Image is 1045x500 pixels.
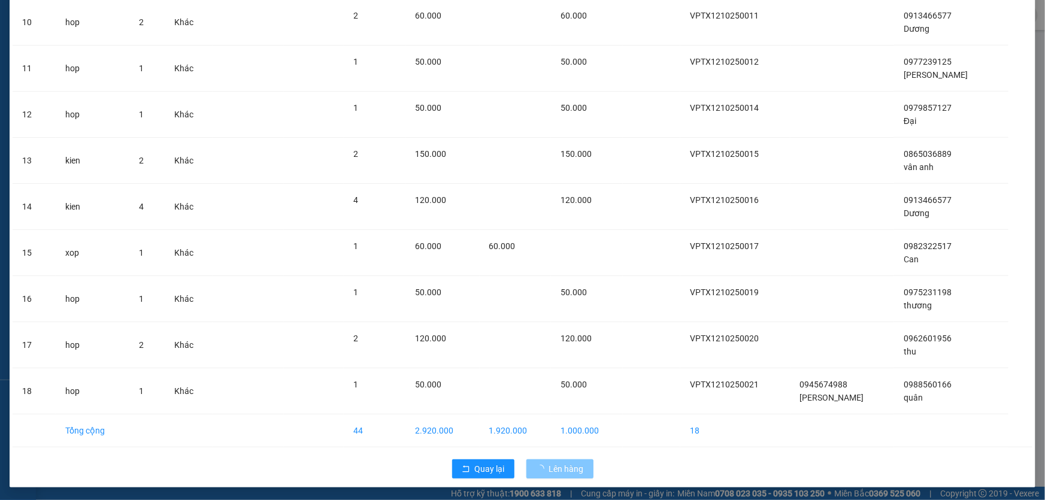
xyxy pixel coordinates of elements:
[690,103,759,113] span: VPTX1210250014
[15,87,209,107] b: GỬI : VP [PERSON_NAME]
[800,393,864,402] span: [PERSON_NAME]
[139,340,144,350] span: 2
[690,334,759,343] span: VPTX1210250020
[904,11,952,20] span: 0913466577
[165,92,213,138] td: Khác
[56,322,129,368] td: hop
[353,103,358,113] span: 1
[112,29,501,44] li: Số 378 [PERSON_NAME] ( [PERSON_NAME] nhà khách [GEOGRAPHIC_DATA])
[139,386,144,396] span: 1
[690,195,759,205] span: VPTX1210250016
[549,462,584,475] span: Lên hàng
[690,287,759,297] span: VPTX1210250019
[56,230,129,276] td: xop
[690,380,759,389] span: VPTX1210250021
[536,465,549,473] span: loading
[904,116,916,126] span: Đại
[353,287,358,297] span: 1
[904,241,952,251] span: 0982322517
[353,195,358,205] span: 4
[13,276,56,322] td: 16
[165,322,213,368] td: Khác
[405,414,480,447] td: 2.920.000
[415,57,441,66] span: 50.000
[904,103,952,113] span: 0979857127
[415,287,441,297] span: 50.000
[139,110,144,119] span: 1
[690,149,759,159] span: VPTX1210250015
[13,368,56,414] td: 18
[561,195,592,205] span: 120.000
[561,334,592,343] span: 120.000
[353,241,358,251] span: 1
[904,301,932,310] span: thương
[56,138,129,184] td: kien
[165,138,213,184] td: Khác
[353,380,358,389] span: 1
[690,11,759,20] span: VPTX1210250011
[56,276,129,322] td: hop
[526,459,593,478] button: Lên hàng
[561,57,587,66] span: 50.000
[139,294,144,304] span: 1
[904,195,952,205] span: 0913466577
[139,17,144,27] span: 2
[139,63,144,73] span: 1
[551,414,623,447] td: 1.000.000
[56,184,129,230] td: kien
[415,195,446,205] span: 120.000
[353,57,358,66] span: 1
[353,149,358,159] span: 2
[139,248,144,257] span: 1
[904,57,952,66] span: 0977239125
[13,138,56,184] td: 13
[139,156,144,165] span: 2
[353,334,358,343] span: 2
[561,149,592,159] span: 150.000
[904,24,929,34] span: Dương
[13,92,56,138] td: 12
[415,241,441,251] span: 60.000
[112,44,501,59] li: Hotline: 0965551559
[415,380,441,389] span: 50.000
[680,414,790,447] td: 18
[165,184,213,230] td: Khác
[415,103,441,113] span: 50.000
[480,414,552,447] td: 1.920.000
[13,184,56,230] td: 14
[56,46,129,92] td: hop
[561,103,587,113] span: 50.000
[904,162,934,172] span: vân anh
[904,393,923,402] span: quân
[56,414,129,447] td: Tổng cộng
[13,230,56,276] td: 15
[415,11,441,20] span: 60.000
[165,368,213,414] td: Khác
[415,149,446,159] span: 150.000
[561,287,587,297] span: 50.000
[690,241,759,251] span: VPTX1210250017
[690,57,759,66] span: VPTX1210250012
[904,287,952,297] span: 0975231198
[800,380,848,389] span: 0945674988
[489,241,516,251] span: 60.000
[904,347,916,356] span: thu
[344,414,406,447] td: 44
[165,46,213,92] td: Khác
[904,334,952,343] span: 0962601956
[13,322,56,368] td: 17
[139,202,144,211] span: 4
[475,462,505,475] span: Quay lại
[56,368,129,414] td: hop
[561,380,587,389] span: 50.000
[904,208,929,218] span: Dương
[415,334,446,343] span: 120.000
[904,149,952,159] span: 0865036889
[452,459,514,478] button: rollbackQuay lại
[353,11,358,20] span: 2
[904,70,968,80] span: [PERSON_NAME]
[904,254,919,264] span: Can
[165,276,213,322] td: Khác
[165,230,213,276] td: Khác
[904,380,952,389] span: 0988560166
